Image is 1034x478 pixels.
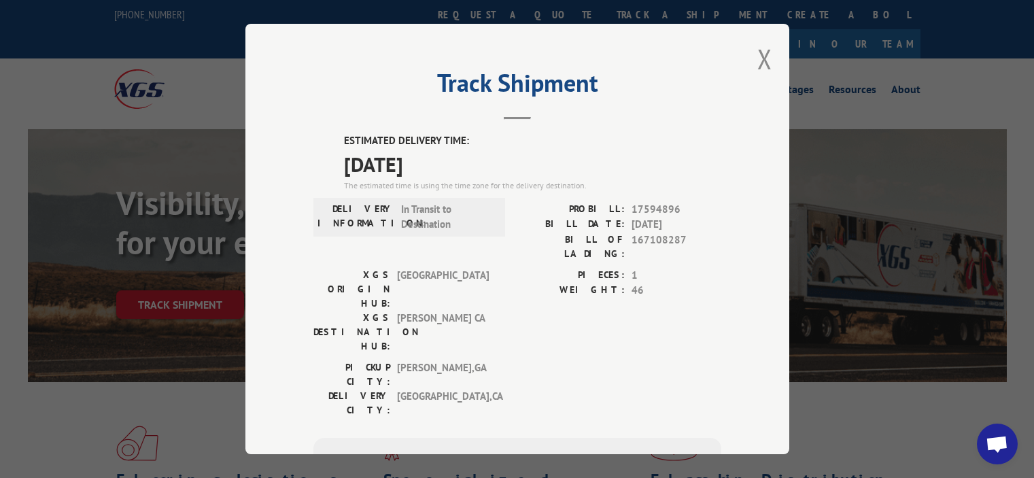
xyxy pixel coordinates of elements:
[313,268,390,311] label: XGS ORIGIN HUB:
[317,202,394,233] label: DELIVERY INFORMATION:
[632,217,721,233] span: [DATE]
[313,389,390,417] label: DELIVERY CITY:
[313,73,721,99] h2: Track Shipment
[401,202,493,233] span: In Transit to Destination
[344,133,721,149] label: ESTIMATED DELIVERY TIME:
[632,268,721,284] span: 1
[517,268,625,284] label: PIECES:
[397,360,489,389] span: [PERSON_NAME] , GA
[344,180,721,192] div: The estimated time is using the time zone for the delivery destination.
[517,283,625,298] label: WEIGHT:
[632,233,721,261] span: 167108287
[757,41,772,77] button: Close modal
[397,389,489,417] span: [GEOGRAPHIC_DATA] , CA
[313,360,390,389] label: PICKUP CITY:
[397,268,489,311] span: [GEOGRAPHIC_DATA]
[517,217,625,233] label: BILL DATE:
[397,311,489,354] span: [PERSON_NAME] CA
[313,311,390,354] label: XGS DESTINATION HUB:
[517,202,625,218] label: PROBILL:
[632,202,721,218] span: 17594896
[517,233,625,261] label: BILL OF LADING:
[977,424,1018,464] a: Open chat
[632,283,721,298] span: 46
[344,149,721,180] span: [DATE]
